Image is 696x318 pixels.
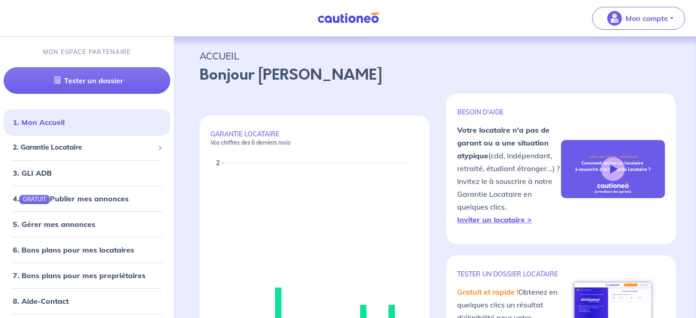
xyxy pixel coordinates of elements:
p: Bonjour [PERSON_NAME] [200,64,670,86]
div: 3. GLI ADB [4,164,170,182]
p: (cdd, indépendant, retraité, étudiant étranger...) ? Invitez le à souscrire à notre Garantie Loca... [457,124,561,226]
div: 1. Mon Accueil [4,113,170,131]
a: 1. Mon Accueil [13,118,65,127]
em: Vos chiffres des 6 derniers mois [210,139,291,146]
span: 2. Garantie Locataire [13,142,154,153]
a: Tester un dossier [4,67,170,94]
div: 5. Gérer mes annonces [4,215,170,233]
a: 3. GLI ADB [13,168,52,178]
text: 2 [216,159,220,167]
a: 7. Bons plans pour mes propriétaires [13,271,146,280]
a: 4.GRATUITPublier mes annonces [13,194,129,203]
p: ACCUEIL [200,48,670,64]
p: Mon compte [626,13,668,24]
a: 6. Bons plans pour mes locataires [13,245,134,254]
button: illu_account_valid_menu.svgMon compte [592,7,685,30]
p: MON ESPACE PARTENAIRE [43,48,131,56]
div: 8. Aide-Contact [4,292,170,310]
em: Gratuit et rapide ! [457,287,518,296]
p: BESOIN D'AIDE [457,108,561,116]
a: 8. Aide-Contact [13,296,69,306]
img: illu_account_valid_menu.svg [607,11,622,26]
a: Inviter un locataire > [457,215,532,224]
strong: Votre locataire n'a pas de garant ou a une situation atypique [457,125,550,160]
p: TESTER un dossier locataire [457,270,561,278]
div: 6. Bons plans pour mes locataires [4,241,170,259]
img: Cautioneo [314,12,383,24]
p: GARANTIE LOCATAIRE [210,130,419,146]
div: 7. Bons plans pour mes propriétaires [4,266,170,285]
div: 2. Garantie Locataire [4,139,170,156]
img: video-gli-new-none.jpg [561,140,665,199]
div: 4.GRATUITPublier mes annonces [4,189,170,208]
a: 5. Gérer mes annonces [13,220,95,229]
